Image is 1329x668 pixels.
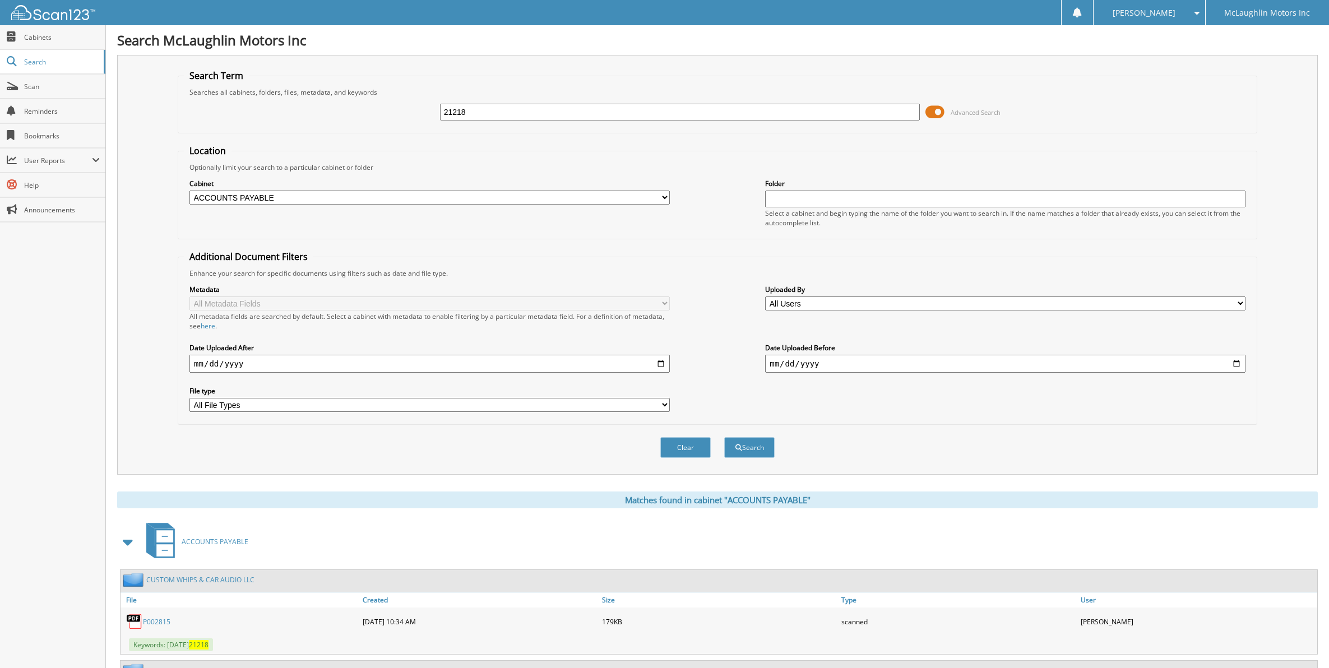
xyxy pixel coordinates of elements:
a: File [121,592,360,607]
a: User [1078,592,1317,607]
a: Size [599,592,839,607]
span: Search [24,57,98,67]
legend: Search Term [184,69,249,82]
a: P002815 [143,617,170,627]
div: scanned [839,610,1078,633]
button: Clear [660,437,711,458]
span: [PERSON_NAME] [1113,10,1175,16]
a: here [201,321,215,331]
span: Bookmarks [24,131,100,141]
span: McLaughlin Motors Inc [1224,10,1310,16]
legend: Additional Document Filters [184,250,313,263]
a: Created [360,592,599,607]
label: Uploaded By [765,285,1245,294]
div: Matches found in cabinet "ACCOUNTS PAYABLE" [117,491,1318,508]
button: Search [724,437,775,458]
span: 21218 [189,640,209,650]
a: Type [839,592,1078,607]
span: Announcements [24,205,100,215]
span: Help [24,180,100,190]
span: Scan [24,82,100,91]
input: start [189,355,670,373]
h1: Search McLaughlin Motors Inc [117,31,1318,49]
div: Optionally limit your search to a particular cabinet or folder [184,163,1251,172]
div: [DATE] 10:34 AM [360,610,599,633]
span: User Reports [24,156,92,165]
label: Date Uploaded Before [765,343,1245,352]
span: Reminders [24,106,100,116]
span: ACCOUNTS PAYABLE [182,537,248,546]
div: Select a cabinet and begin typing the name of the folder you want to search in. If the name match... [765,208,1245,228]
a: CUSTOM WHIPS & CAR AUDIO LLC [146,575,254,584]
label: Metadata [189,285,670,294]
input: end [765,355,1245,373]
div: All metadata fields are searched by default. Select a cabinet with metadata to enable filtering b... [189,312,670,331]
label: Cabinet [189,179,670,188]
label: Folder [765,179,1245,188]
img: folder2.png [123,573,146,587]
span: Cabinets [24,33,100,42]
div: Enhance your search for specific documents using filters such as date and file type. [184,268,1251,278]
div: 179KB [599,610,839,633]
label: File type [189,386,670,396]
img: PDF.png [126,613,143,630]
label: Date Uploaded After [189,343,670,352]
a: ACCOUNTS PAYABLE [140,519,248,564]
span: Keywords: [DATE] [129,638,213,651]
span: Advanced Search [951,108,1001,117]
div: Searches all cabinets, folders, files, metadata, and keywords [184,87,1251,97]
div: [PERSON_NAME] [1078,610,1317,633]
img: scan123-logo-white.svg [11,5,95,20]
legend: Location [184,145,231,157]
